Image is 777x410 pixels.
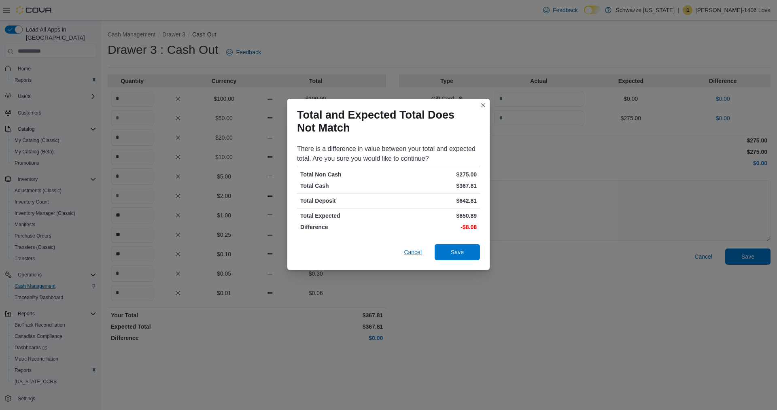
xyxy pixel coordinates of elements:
[390,170,477,178] p: $275.00
[300,223,387,231] p: Difference
[404,248,422,256] span: Cancel
[451,248,464,256] span: Save
[300,212,387,220] p: Total Expected
[390,212,477,220] p: $650.89
[300,170,387,178] p: Total Non Cash
[390,197,477,205] p: $642.81
[435,244,480,260] button: Save
[300,197,387,205] p: Total Deposit
[300,182,387,190] p: Total Cash
[390,223,477,231] p: -$8.08
[478,100,488,110] button: Closes this modal window
[297,108,473,134] h1: Total and Expected Total Does Not Match
[401,244,425,260] button: Cancel
[297,144,480,164] div: There is a difference in value between your total and expected total. Are you sure you would like...
[390,182,477,190] p: $367.81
